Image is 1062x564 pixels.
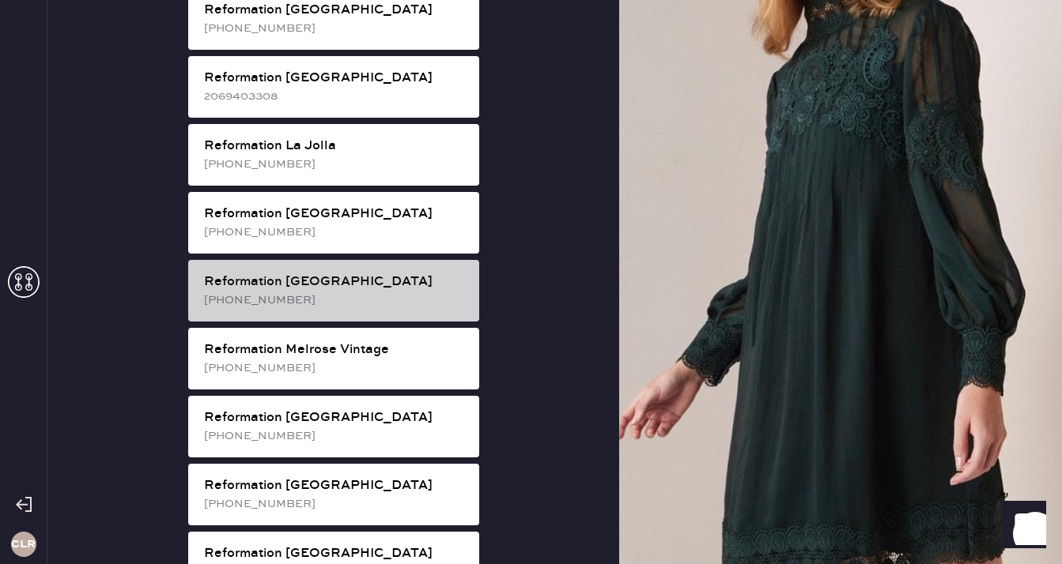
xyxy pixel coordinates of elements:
[11,539,36,550] h3: CLR
[204,359,467,377] div: [PHONE_NUMBER]
[204,205,467,224] div: Reformation [GEOGRAPHIC_DATA]
[204,427,467,445] div: [PHONE_NUMBER]
[204,69,467,88] div: Reformation [GEOGRAPHIC_DATA]
[204,495,467,513] div: [PHONE_NUMBER]
[204,137,467,156] div: Reformation La Jolla
[987,493,1055,561] iframe: Front Chat
[204,88,467,105] div: 2069403308
[204,291,467,309] div: [PHONE_NUMBER]
[204,408,467,427] div: Reformation [GEOGRAPHIC_DATA]
[204,20,467,37] div: [PHONE_NUMBER]
[204,224,467,241] div: [PHONE_NUMBER]
[204,476,467,495] div: Reformation [GEOGRAPHIC_DATA]
[204,340,467,359] div: Reformation Melrose Vintage
[204,1,467,20] div: Reformation [GEOGRAPHIC_DATA]
[204,273,467,291] div: Reformation [GEOGRAPHIC_DATA]
[204,156,467,173] div: [PHONE_NUMBER]
[204,544,467,563] div: Reformation [GEOGRAPHIC_DATA]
